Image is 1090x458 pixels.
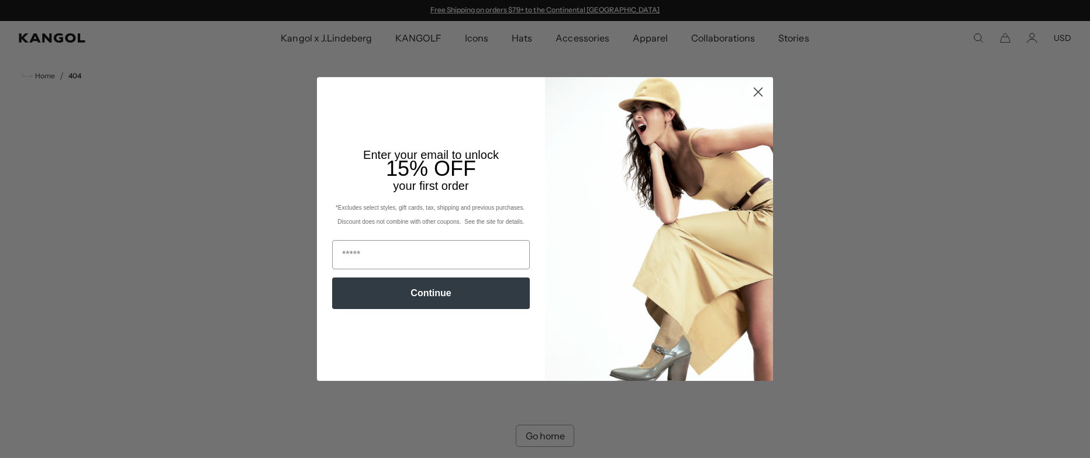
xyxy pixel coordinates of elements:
span: your first order [393,179,468,192]
button: Close dialog [748,82,768,102]
span: *Excludes select styles, gift cards, tax, shipping and previous purchases. Discount does not comb... [336,204,526,225]
span: 15% OFF [386,157,476,181]
span: Enter your email to unlock [363,148,499,161]
input: Email [332,240,530,269]
button: Continue [332,277,530,309]
img: 93be19ad-e773-4382-80b9-c9d740c9197f.jpeg [545,77,773,381]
